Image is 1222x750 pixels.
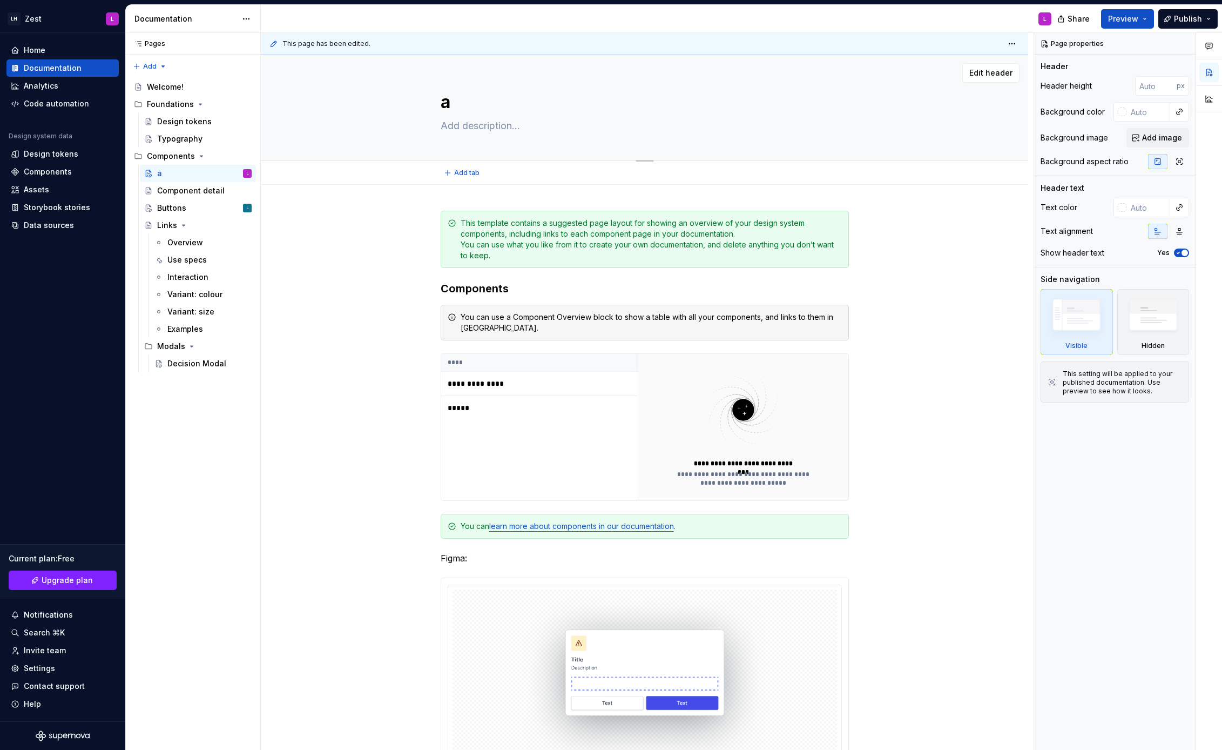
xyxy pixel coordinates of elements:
a: Interaction [150,269,256,286]
a: Documentation [6,59,119,77]
div: Buttons [157,203,186,213]
div: Examples [167,324,203,334]
div: Typography [157,133,202,144]
span: Add tab [454,169,480,177]
div: Links [157,220,177,231]
div: Notifications [24,610,73,620]
a: Typography [140,130,256,148]
a: Supernova Logo [36,731,90,741]
div: Header height [1041,81,1092,91]
a: Analytics [6,77,119,95]
div: L [247,168,248,179]
h3: Components [441,281,849,296]
a: Examples [150,320,256,338]
div: Overview [167,237,203,248]
div: Page tree [130,78,256,372]
div: This setting will be applied to your published documentation. Use preview to see how it looks. [1063,370,1182,396]
a: Decision Modal [150,355,256,372]
div: Components [24,166,72,177]
button: Share [1052,9,1097,29]
a: Home [6,42,119,59]
div: a [157,168,162,179]
div: Background color [1041,106,1105,117]
div: Use specs [167,255,207,265]
div: You can use a Component Overview block to show a table with all your components, and links to the... [461,312,842,333]
a: learn more about components in our documentation [489,521,674,531]
button: Add image [1126,128,1189,148]
div: LH [8,12,21,25]
div: Home [24,45,45,56]
div: Storybook stories [24,202,90,213]
input: Auto [1135,76,1177,96]
button: Upgrade plan [9,571,117,590]
input: Auto [1126,102,1170,122]
span: Add [143,62,157,71]
div: Data sources [24,220,74,231]
div: Text color [1041,202,1077,213]
div: Modals [140,338,256,355]
button: Search ⌘K [6,624,119,641]
a: Assets [6,181,119,198]
span: Add image [1142,132,1182,143]
a: ButtonsL [140,199,256,217]
div: Documentation [24,63,82,73]
div: Design tokens [24,149,78,159]
div: Assets [24,184,49,195]
a: Storybook stories [6,199,119,216]
div: Design tokens [157,116,212,127]
label: Yes [1157,249,1170,257]
div: Text alignment [1041,226,1093,237]
div: Foundations [147,99,194,110]
div: Header [1041,61,1068,72]
div: L [247,203,248,213]
a: Settings [6,660,119,677]
div: Design system data [9,132,72,140]
span: Share [1068,14,1090,24]
div: Settings [24,663,55,674]
div: Current plan : Free [9,553,117,564]
a: Data sources [6,217,119,234]
div: L [111,15,114,23]
a: Design tokens [6,145,119,163]
div: Hidden [1142,341,1165,350]
a: Overview [150,234,256,251]
div: This template contains a suggested page layout for showing an overview of your design system comp... [461,218,842,261]
button: Publish [1158,9,1218,29]
div: Components [147,151,195,162]
div: Foundations [130,96,256,113]
button: Add tab [441,165,484,180]
a: Variant: colour [150,286,256,303]
button: LHZestL [2,7,123,30]
div: Header text [1041,183,1084,193]
span: Edit header [969,68,1012,78]
div: L [1043,15,1047,23]
div: Component detail [157,185,225,196]
div: Side navigation [1041,274,1100,285]
div: Interaction [167,272,208,283]
a: Invite team [6,642,119,659]
button: Preview [1101,9,1154,29]
a: Components [6,163,119,180]
div: Search ⌘K [24,627,65,638]
a: Component detail [140,182,256,199]
div: Visible [1041,289,1113,355]
div: Documentation [134,14,237,24]
div: You can . [461,521,842,532]
a: Variant: size [150,303,256,320]
div: Hidden [1117,289,1190,355]
div: Variant: colour [167,289,222,300]
div: Code automation [24,98,89,109]
span: This page has been edited. [282,39,370,48]
div: Pages [130,39,165,48]
div: Decision Modal [167,358,226,369]
a: Code automation [6,95,119,112]
a: aL [140,165,256,182]
button: Notifications [6,606,119,624]
div: Background image [1041,132,1108,143]
div: Variant: size [167,306,214,317]
button: Add [130,59,170,74]
button: Contact support [6,678,119,695]
div: Welcome! [147,82,184,92]
div: Background aspect ratio [1041,156,1129,167]
input: Auto [1126,198,1170,217]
